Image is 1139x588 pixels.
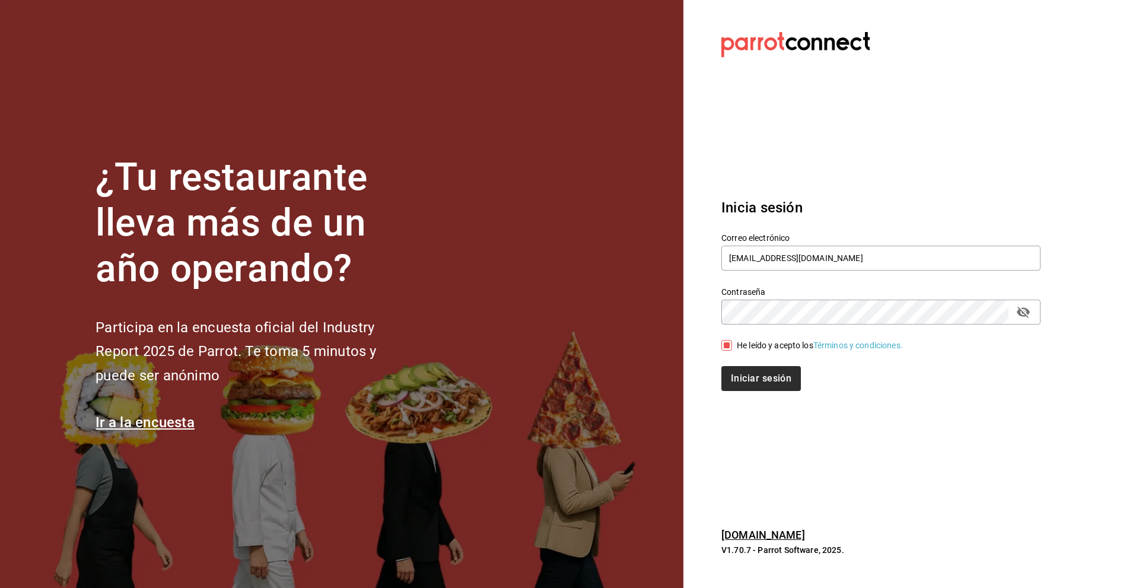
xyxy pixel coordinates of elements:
button: passwordField [1013,302,1033,322]
label: Correo electrónico [721,234,1041,242]
h1: ¿Tu restaurante lleva más de un año operando? [96,155,416,291]
a: [DOMAIN_NAME] [721,529,805,541]
div: He leído y acepto los [737,339,903,352]
p: V1.70.7 - Parrot Software, 2025. [721,544,1041,556]
label: Contraseña [721,288,1041,296]
button: Iniciar sesión [721,366,801,391]
a: Términos y condiciones. [813,341,903,350]
h2: Participa en la encuesta oficial del Industry Report 2025 de Parrot. Te toma 5 minutos y puede se... [96,316,416,388]
h3: Inicia sesión [721,197,1041,218]
a: Ir a la encuesta [96,414,195,431]
input: Ingresa tu correo electrónico [721,246,1041,271]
